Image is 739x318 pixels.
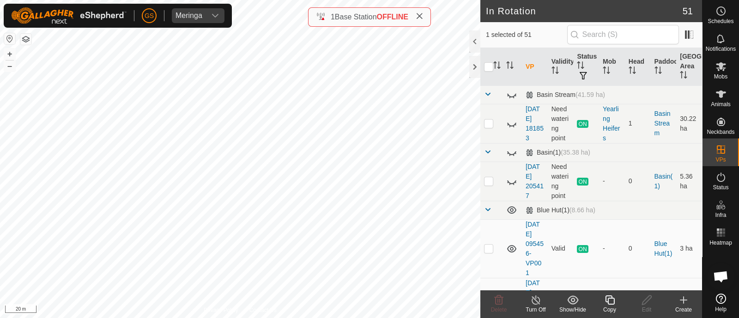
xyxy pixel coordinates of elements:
[577,245,588,253] span: ON
[599,48,625,86] th: Mob
[573,48,599,86] th: Status
[665,306,702,314] div: Create
[20,34,31,45] button: Map Layers
[676,48,702,86] th: [GEOGRAPHIC_DATA] Area
[651,48,677,86] th: Paddock
[486,6,683,17] h2: In Rotation
[577,120,588,128] span: ON
[206,8,224,23] div: dropdown trigger
[707,263,735,290] div: Open chat
[554,306,591,314] div: Show/Hide
[517,306,554,314] div: Turn Off
[715,306,727,312] span: Help
[628,306,665,314] div: Edit
[548,48,574,86] th: Validity
[603,68,610,75] p-sorticon: Activate to sort
[548,104,574,143] td: Need watering point
[680,72,687,80] p-sorticon: Activate to sort
[548,219,574,278] td: Valid
[654,240,672,257] a: Blue Hut(1)
[575,91,605,98] span: (41.59 ha)
[625,104,651,143] td: 1
[625,48,651,86] th: Head
[629,68,636,75] p-sorticon: Activate to sort
[625,162,651,201] td: 0
[526,206,595,214] div: Blue Hut(1)
[676,162,702,201] td: 5.36 ha
[249,306,277,314] a: Contact Us
[172,8,206,23] span: Meringa
[708,18,733,24] span: Schedules
[569,206,595,214] span: (8.66 ha)
[522,48,548,86] th: VP
[713,185,728,190] span: Status
[709,240,732,246] span: Heatmap
[561,149,590,156] span: (35.38 ha)
[707,129,734,135] span: Neckbands
[526,91,605,99] div: Basin Stream
[491,306,507,313] span: Delete
[567,25,679,44] input: Search (S)
[715,212,726,218] span: Infra
[676,219,702,278] td: 3 ha
[335,13,377,21] span: Base Station
[577,63,584,70] p-sorticon: Activate to sort
[176,12,202,19] div: Meringa
[526,149,590,156] div: Basin(1)
[145,11,154,21] span: GS
[377,13,408,21] span: OFFLINE
[603,104,621,143] div: Yearling Heifers
[331,13,335,21] span: 1
[4,60,15,72] button: –
[486,30,567,40] span: 1 selected of 51
[551,68,559,75] p-sorticon: Activate to sort
[706,46,736,52] span: Notifications
[625,219,651,278] td: 0
[4,33,15,44] button: Reset Map
[11,7,127,24] img: Gallagher Logo
[676,104,702,143] td: 30.22 ha
[526,221,544,276] a: [DATE] 095456-VP001
[526,163,544,199] a: [DATE] 205417
[703,290,739,316] a: Help
[654,173,673,190] a: Basin(1)
[204,306,238,314] a: Privacy Policy
[654,68,662,75] p-sorticon: Activate to sort
[506,63,514,70] p-sorticon: Activate to sort
[683,4,693,18] span: 51
[603,176,621,186] div: -
[711,102,731,107] span: Animals
[715,157,726,162] span: VPs
[603,244,621,253] div: -
[654,110,671,137] a: Basin Stream
[493,63,501,70] p-sorticon: Activate to sort
[591,306,628,314] div: Copy
[577,178,588,186] span: ON
[4,48,15,60] button: +
[548,162,574,201] td: Need watering point
[526,105,544,142] a: [DATE] 181853
[714,74,727,79] span: Mobs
